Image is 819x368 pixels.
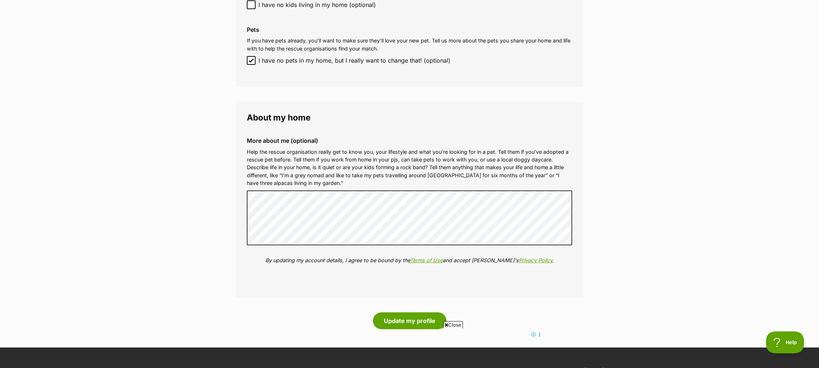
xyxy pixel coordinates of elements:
[258,56,450,65] span: I have no pets in my home, but I really want to change that! (optional)
[247,148,572,187] p: Help the rescue organisation really get to know you, your lifestyle and what you’re looking for i...
[373,312,446,329] button: Update my profile
[443,321,463,328] span: Close
[247,37,572,52] p: If you have pets already, you’ll want to make sure they’ll love your new pet. Tell us more about ...
[410,257,443,263] a: Terms of Use
[519,257,554,263] a: Privacy Policy.
[247,256,572,264] p: By updating my account details, I agree to be bound by the and accept [PERSON_NAME]'s
[276,331,543,364] iframe: Advertisement
[247,113,572,122] legend: About my home
[247,26,572,33] label: Pets
[247,137,572,144] label: More about me (optional)
[258,0,376,9] span: I have no kids living in my home (optional)
[236,102,583,298] fieldset: About my home
[766,331,804,353] iframe: Help Scout Beacon - Open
